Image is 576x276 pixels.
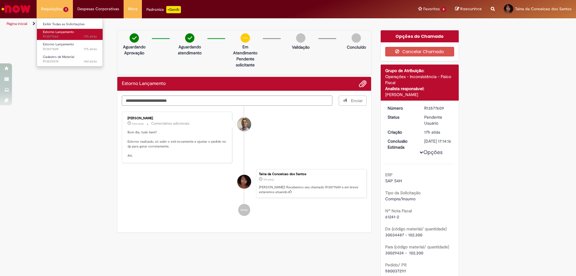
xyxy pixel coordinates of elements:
[385,262,406,268] b: Pedido/ PR
[37,54,103,65] a: Aberto R13539274 : Cadastro de Material
[43,30,74,34] span: Estorno Lançamento
[455,6,482,12] a: Rascunhos
[77,6,119,12] span: Despesas Corporativas
[385,214,399,220] span: 61241-2
[132,122,144,126] time: 30/09/2025 08:19:45
[130,33,139,43] img: check-circle-green.png
[84,59,97,64] span: 14d atrás
[352,33,361,43] img: img-circle-grey.png
[241,33,250,43] img: circle-minus.png
[385,86,454,92] div: Analista responsável:
[385,196,415,202] span: Compra/Insumo
[385,268,406,274] span: 5800372111
[347,44,366,50] p: Concluído
[185,33,194,43] img: check-circle-green.png
[128,6,137,12] span: More
[122,81,166,86] h2: Estorno Lançamento Histórico de tíquete
[63,7,68,12] span: 3
[122,106,367,222] ul: Histórico de tíquete
[7,21,27,26] a: Página inicial
[296,33,305,43] img: img-circle-grey.png
[385,178,402,183] span: SAP S4H
[120,44,149,56] p: Aguardando Aprovação
[359,80,367,88] button: Adicionar anexos
[460,6,482,12] span: Rascunhos
[385,47,454,56] button: Cancelar Chamado
[385,226,447,232] b: De (código material/ quantidade)
[43,42,74,47] span: Estorno Lançamento
[146,6,181,13] div: Padroniza
[37,29,103,40] a: Aberto R13577662 : Estorno Lançamento
[84,34,97,39] time: 29/09/2025 15:20:34
[4,18,379,29] ul: Trilhas de página
[515,6,571,11] span: Taina da Conceicao dos Santos
[383,129,420,135] dt: Criação
[1,3,31,15] img: ServiceNow
[385,190,421,196] b: Tipo da Solicitação
[383,105,420,111] dt: Número
[385,92,454,98] div: [PERSON_NAME]
[43,47,97,52] span: R13577609
[237,117,251,131] div: Joziano De Jesus Oliveira
[41,6,62,12] span: Requisições
[84,34,97,39] span: 17h atrás
[424,138,452,144] div: [DATE] 17:14:16
[423,6,440,12] span: Favoritos
[383,114,420,120] dt: Status
[175,44,204,56] p: Aguardando atendimento
[263,178,274,181] span: 17h atrás
[385,208,412,214] b: Nº Nota Fiscal
[132,122,144,126] span: 23m atrás
[385,74,454,86] div: Operações - Inconsistência - Físico Fiscal
[37,41,103,52] a: Aberto R13577609 : Estorno Lançamento
[385,232,422,238] span: 30034487 - 102,300
[424,129,440,135] span: 17h atrás
[84,47,97,51] time: 29/09/2025 15:14:14
[292,44,310,50] p: Validação
[259,185,363,194] p: [PERSON_NAME]! Recebemos seu chamado R13577609 e em breve estaremos atuando.
[383,138,420,150] dt: Conclusão Estimada
[385,172,393,177] b: ERP
[43,34,97,39] span: R13577662
[37,21,103,28] a: Exibir Todas as Solicitações
[231,56,260,68] p: Pendente solicitante
[385,244,449,250] b: Para (código material/ quantidade)
[43,59,97,64] span: R13539274
[43,55,74,59] span: Cadastro de Material
[122,169,367,198] li: Taina da Conceicao dos Santos
[259,172,363,176] div: Taina da Conceicao dos Santos
[122,96,332,106] textarea: Digite sua mensagem aqui...
[385,250,423,256] span: 30029424 - 102,300
[151,121,190,126] small: Comentários adicionais
[127,130,227,158] p: Bom dia, tudo bem? Estorno realizado, só subir o xml novamente e ajustar o pedido no dp para gera...
[231,44,260,56] p: Em Atendimento
[37,18,103,67] ul: Requisições
[381,30,459,42] div: Opções do Chamado
[424,129,440,135] time: 29/09/2025 15:14:13
[127,117,227,120] div: [PERSON_NAME]
[441,7,446,12] span: 8
[385,68,454,74] div: Grupo de Atribuição:
[263,178,274,181] time: 29/09/2025 15:14:13
[424,105,452,111] div: R13577609
[237,175,251,189] div: Taina da Conceicao dos Santos
[84,47,97,51] span: 17h atrás
[166,6,181,13] p: +GenAi
[424,129,452,135] div: 29/09/2025 15:14:13
[424,114,452,126] div: Pendente Usuário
